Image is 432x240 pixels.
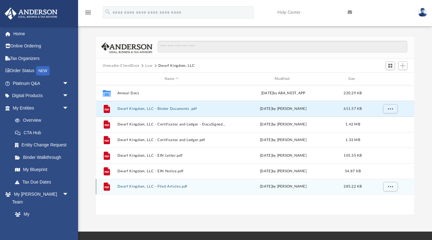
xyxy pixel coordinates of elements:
a: Order StatusNEW [4,65,78,77]
button: More options [383,104,397,114]
a: Digital Productsarrow_drop_down [4,90,78,102]
a: Online Ordering [4,40,78,52]
i: search [104,8,111,15]
button: More options [383,182,397,191]
button: Add [398,61,408,70]
img: Anderson Advisors Platinum Portal [3,7,59,20]
div: [DATE] by [PERSON_NAME] [229,153,337,159]
div: [DATE] by ABA_NEST_APP [229,91,337,96]
div: [DATE] by [PERSON_NAME] [229,122,337,127]
div: NEW [36,66,50,76]
a: My Entitiesarrow_drop_down [4,102,78,114]
span: 1.33 MB [345,138,360,142]
button: Dwarf Kingdom, LLC - EIN Letter.pdf [117,154,226,158]
div: Name [117,76,226,82]
a: My [PERSON_NAME] Teamarrow_drop_down [4,188,75,208]
a: Overview [9,114,78,127]
button: Law [145,63,152,69]
a: Home [4,27,78,40]
div: [DATE] by [PERSON_NAME] [229,106,337,112]
button: Dwarf Kingdom, LLC [158,63,195,69]
div: [DATE] by [PERSON_NAME] [229,184,337,189]
span: 611.57 KB [344,107,362,110]
a: Tax Organizers [4,52,78,65]
a: Entity Change Request [9,139,78,151]
button: Viewable-ClientDocs [103,63,140,69]
span: 105.35 KB [344,154,362,157]
button: Dwarf Kingdom, LLC - EIN Notice.pdf [117,169,226,173]
div: id [368,76,412,82]
span: arrow_drop_down [62,188,75,201]
img: User Pic [418,8,427,17]
a: My Blueprint [9,164,75,176]
a: Platinum Q&Aarrow_drop_down [4,77,78,90]
a: My [PERSON_NAME] Team [9,208,72,236]
button: Dwarf Kingdom, LLC - Filed Articles.pdf [117,184,226,189]
div: [DATE] by [PERSON_NAME] [229,137,337,143]
span: arrow_drop_down [62,77,75,90]
button: Annual Docs [117,91,226,95]
a: Tax Due Dates [9,176,78,188]
button: Dwarf Kingdom, LLC - Certificates and Ledger.pdf [117,138,226,142]
i: menu [84,9,92,16]
span: 220.29 KB [344,91,362,95]
a: menu [84,12,92,16]
input: Search files and folders [158,41,407,53]
a: CTA Hub [9,126,78,139]
div: [DATE] by [PERSON_NAME] [229,169,337,174]
a: Binder Walkthrough [9,151,78,164]
div: Modified [229,76,338,82]
span: 1.42 MB [345,123,360,126]
button: Dwarf Kingdom, LLC - Certificates and Ledger - DocuSigned.pdf [117,122,226,126]
button: Dwarf Kingdom, LLC - Binder Documents .pdf [117,107,226,111]
span: 54.87 KB [345,169,361,173]
span: 285.22 KB [344,185,362,188]
span: arrow_drop_down [62,102,75,115]
div: grid [96,85,415,215]
span: arrow_drop_down [62,90,75,102]
div: Size [340,76,365,82]
button: Switch to Grid View [386,61,395,70]
div: id [98,76,114,82]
